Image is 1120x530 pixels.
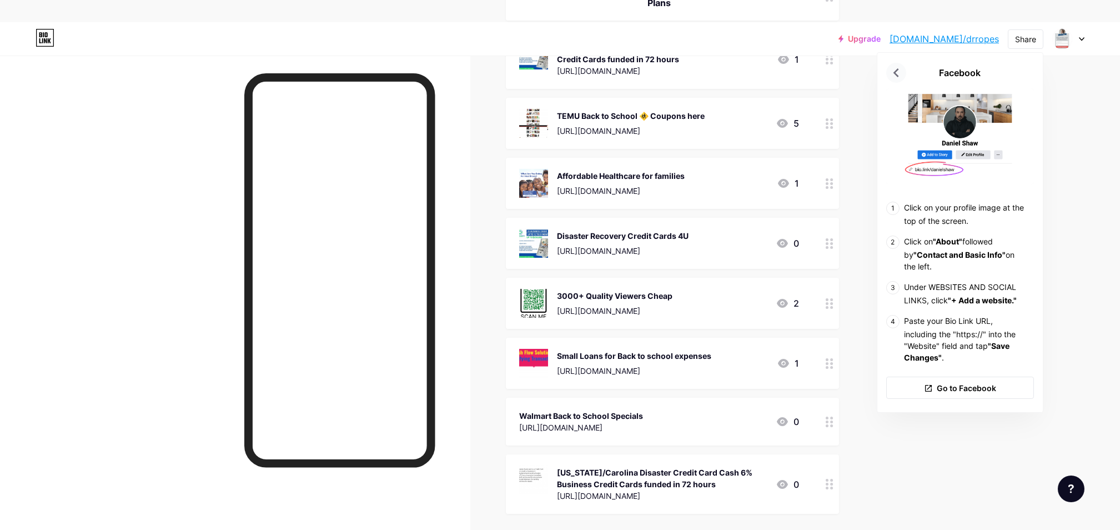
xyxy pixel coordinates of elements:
[519,466,548,494] img: Florida/Carolina Disaster Credit Card Cash 6% Business Credit Cards funded in 72 hours
[777,357,799,370] div: 1
[519,229,548,258] img: Disaster Recovery Credit Cards 4U
[937,382,997,394] span: Go to Facebook
[904,316,1016,362] span: Paste your Bio Link URL, including the "https://" into the "Website" field and tap .
[519,289,548,318] img: 3000+ Quality Viewers Cheap
[776,237,799,250] div: 0
[557,245,689,257] div: [URL][DOMAIN_NAME]
[557,170,685,182] div: Affordable Healthcare for families
[557,65,768,77] div: [URL][DOMAIN_NAME]
[557,490,767,502] div: [URL][DOMAIN_NAME]
[904,282,1017,305] span: Under WEBSITES AND SOCIAL LINKS, click
[904,203,1024,226] span: Click on your profile image at the top of the screen.
[557,230,689,242] div: Disaster Recovery Credit Cards 4U
[948,296,1017,305] b: "+ Add a website."
[557,467,767,490] div: [US_STATE]/Carolina Disaster Credit Card Cash 6% Business Credit Cards funded in 72 hours
[933,237,962,246] b: "About"
[838,34,881,43] a: Upgrade
[777,177,799,190] div: 1
[886,377,1034,399] a: Go to Facebook
[519,349,548,378] img: Small Loans for Back to school expenses
[1052,28,1073,49] img: drropes
[519,109,548,138] img: TEMU Back to School 🚸 Coupons here
[777,53,799,66] div: 1
[913,250,1006,259] b: "Contact and Basic Info"
[519,422,643,433] div: [URL][DOMAIN_NAME]
[886,88,1034,184] img: Facebook
[557,110,705,122] div: TEMU Back to School 🚸 Coupons here
[776,478,799,491] div: 0
[557,305,672,317] div: [URL][DOMAIN_NAME]
[776,297,799,310] div: 2
[557,125,705,137] div: [URL][DOMAIN_NAME]
[776,415,799,428] div: 0
[904,237,1014,271] span: Click on followed by on the left.
[890,32,999,46] a: [DOMAIN_NAME]/drropes
[776,117,799,130] div: 5
[519,169,548,198] img: Affordable Healthcare for families
[557,350,711,362] div: Small Loans for Back to school expenses
[519,410,643,422] div: Walmart Back to School Specials
[557,185,685,197] div: [URL][DOMAIN_NAME]
[557,365,711,377] div: [URL][DOMAIN_NAME]
[1015,33,1036,45] div: Share
[557,290,672,302] div: 3000+ Quality Viewers Cheap
[940,66,981,79] div: Facebook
